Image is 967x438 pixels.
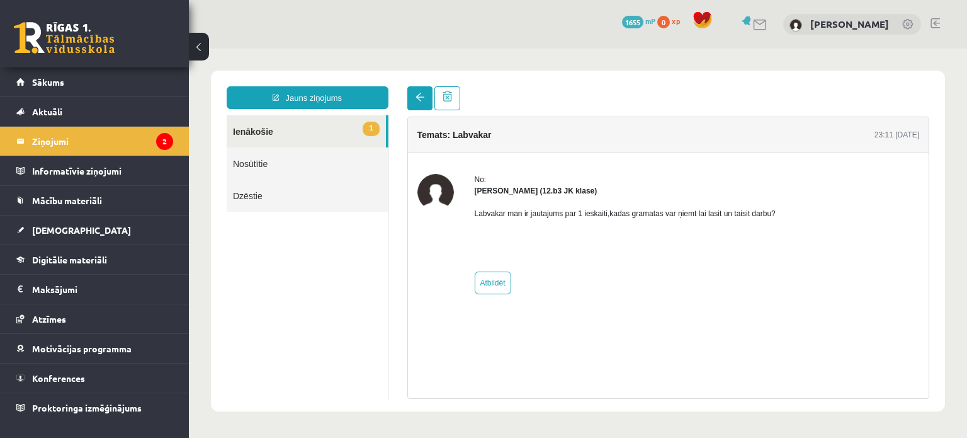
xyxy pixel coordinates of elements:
[38,131,199,163] a: Dzēstie
[32,402,142,413] span: Proktoringa izmēģinājums
[32,224,131,236] span: [DEMOGRAPHIC_DATA]
[32,76,64,88] span: Sākums
[32,195,102,206] span: Mācību materiāli
[686,81,730,92] div: 23:11 [DATE]
[286,159,587,171] p: Labvakar man ir jautajums par 1 ieskaiti,kadas gramatas var ņiemt lai lasit un taisit darbu?
[38,67,197,99] a: 1Ienākošie
[32,156,173,185] legend: Informatīvie ziņojumi
[32,106,62,117] span: Aktuāli
[622,16,643,28] span: 1655
[16,334,173,363] a: Motivācijas programma
[16,275,173,304] a: Maksājumi
[174,73,190,88] span: 1
[16,156,173,185] a: Informatīvie ziņojumi
[16,304,173,333] a: Atzīmes
[286,125,587,137] div: No:
[789,19,802,32] img: Elza Veinberga
[32,313,66,325] span: Atzīmes
[156,133,173,150] i: 2
[229,81,303,91] h4: Temats: Labvakar
[229,125,265,162] img: Zlata Stankeviča
[32,254,107,265] span: Digitālie materiāli
[645,16,655,26] span: mP
[32,343,132,354] span: Motivācijas programma
[16,216,173,245] a: [DEMOGRAPHIC_DATA]
[657,16,670,28] span: 0
[16,127,173,156] a: Ziņojumi2
[38,38,200,61] a: Jauns ziņojums
[16,97,173,126] a: Aktuāli
[657,16,686,26] a: 0 xp
[16,67,173,96] a: Sākums
[16,186,173,215] a: Mācību materiāli
[622,16,655,26] a: 1655 mP
[16,364,173,393] a: Konferences
[32,275,173,304] legend: Maksājumi
[14,22,115,54] a: Rīgas 1. Tālmācības vidusskola
[16,393,173,422] a: Proktoringa izmēģinājums
[286,223,322,246] a: Atbildēt
[810,18,889,30] a: [PERSON_NAME]
[16,245,173,274] a: Digitālie materiāli
[672,16,680,26] span: xp
[32,127,173,156] legend: Ziņojumi
[286,138,409,147] strong: [PERSON_NAME] (12.b3 JK klase)
[38,99,199,131] a: Nosūtītie
[32,372,85,384] span: Konferences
